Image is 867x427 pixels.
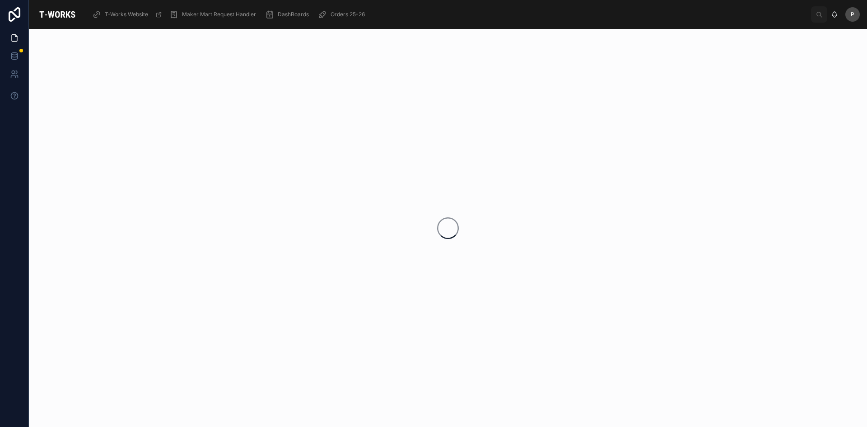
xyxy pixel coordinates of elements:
[262,6,315,23] a: DashBoards
[331,11,365,18] span: Orders 25-26
[278,11,309,18] span: DashBoards
[167,6,262,23] a: Maker Mart Request Handler
[36,7,79,22] img: App logo
[182,11,256,18] span: Maker Mart Request Handler
[851,11,854,18] span: P
[89,6,167,23] a: T-Works Website
[86,5,811,24] div: scrollable content
[315,6,371,23] a: Orders 25-26
[105,11,148,18] span: T-Works Website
